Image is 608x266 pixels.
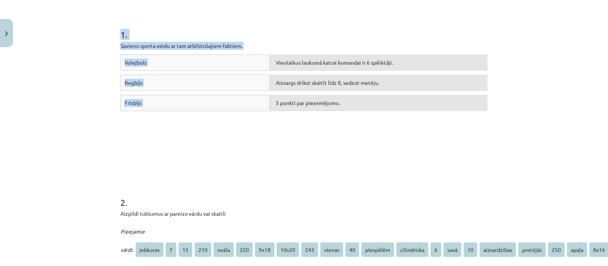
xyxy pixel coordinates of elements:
[255,242,274,257] span: 9x18
[518,242,546,257] span: pretējās
[120,228,145,253] span: Pieejamie vārdi:
[548,242,565,257] span: 250
[301,242,318,257] span: 243
[464,242,477,257] span: 10
[345,242,359,257] span: 40
[120,95,270,111] div: Frisbijs
[480,242,516,257] span: aizsardzības
[195,242,211,257] span: 210
[136,242,163,257] span: jebkuras
[270,75,488,91] div: Aizsargs drīkst skaitīt līdz 8, sedzot metēju.
[567,242,587,257] span: apaļa
[236,242,253,257] span: 220
[443,242,461,257] span: savā
[320,242,343,257] span: vienas
[277,242,299,257] span: 10x20
[361,242,394,257] span: piespēlēm
[396,242,428,257] span: cilindriska
[431,242,441,257] span: 6
[179,242,192,257] span: 15
[120,16,488,40] h1: 1 .
[120,54,270,71] div: Volejbols
[120,184,488,207] h1: 2 .
[120,42,488,50] p: Savieno sporta veidu ar tam atbilstošajiem faktiem.
[166,242,176,257] span: 7
[214,242,234,257] span: ovāla
[120,210,488,218] p: Aizpildi tukšumus ar pareizo vārdu vai skaitli
[5,31,8,36] img: icon-close-lesson-0947bae3869378f0d4975bcd49f059093ad1ed9edebbc8119c70593378902aed.svg
[270,54,488,71] div: Vienlaikus laukumā katrai komandai ir 6 spēlētāji.
[120,75,270,91] div: Regbijs
[270,95,488,111] div: 5 punkti par piezemējumu.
